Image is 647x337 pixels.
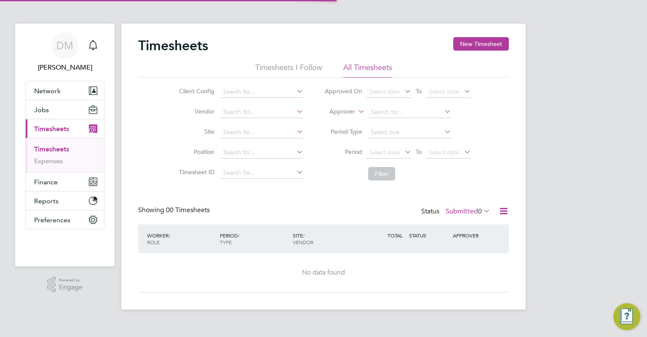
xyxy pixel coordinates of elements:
div: PERIOD [218,228,291,250]
button: Network [26,81,104,100]
label: Approved On [324,87,362,95]
label: Submitted [446,207,490,216]
label: Position [176,148,214,156]
span: 0 [478,207,482,216]
label: Period Type [324,128,362,135]
button: Jobs [26,100,104,119]
button: New Timesheet [453,37,509,51]
button: Finance [26,173,104,191]
input: Search for... [220,106,303,118]
button: Preferences [26,210,104,229]
label: Site [176,128,214,135]
img: berryrecruitment-logo-retina.png [40,238,89,251]
span: Select date [429,88,459,95]
a: Powered byEngage [47,277,83,293]
span: Select date [429,148,459,156]
span: Select date [369,148,400,156]
button: Engage Resource Center [613,303,640,330]
span: Jobs [34,106,49,114]
span: ROLE [147,239,160,245]
span: VENDOR [293,239,313,245]
input: Search for... [368,106,451,118]
a: DM[PERSON_NAME] [25,32,104,73]
div: Showing [138,206,211,215]
span: To [413,146,424,157]
input: Search for... [220,167,303,179]
label: Timesheet ID [176,168,214,176]
label: Vendor [176,108,214,115]
span: DM [56,40,73,51]
span: Preferences [34,216,70,224]
input: Search for... [220,86,303,98]
label: Period [324,148,362,156]
a: Timesheets [34,145,69,153]
span: Network [34,87,61,95]
div: APPROVER [451,228,495,243]
span: Timesheets [34,125,69,133]
span: / [303,232,305,239]
a: Expenses [34,157,63,165]
span: To [413,86,424,97]
span: Engage [59,284,83,291]
div: STATUS [407,228,451,243]
span: TOTAL [388,232,403,239]
span: Powered by [59,277,83,284]
span: Finance [34,178,58,186]
span: TYPE [220,239,232,245]
nav: Main navigation [15,24,115,267]
div: SITE [291,228,364,250]
input: Select one [368,127,451,138]
label: Approver [317,108,355,116]
div: No data found [147,268,500,277]
input: Search for... [220,127,303,138]
span: 00 Timesheets [166,206,210,214]
div: Timesheets [26,138,104,172]
div: WORKER [145,228,218,250]
input: Search for... [220,147,303,159]
span: Doreen Meyrick [25,62,104,73]
span: / [238,232,240,239]
span: / [168,232,170,239]
span: Select date [369,88,400,95]
li: All Timesheets [343,62,392,78]
div: Status [421,206,492,218]
li: Timesheets I Follow [255,62,322,78]
h2: Timesheets [138,37,208,54]
a: Go to home page [25,238,104,251]
label: Client Config [176,87,214,95]
button: Reports [26,191,104,210]
span: Reports [34,197,59,205]
button: Filter [368,167,395,181]
button: Timesheets [26,119,104,138]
